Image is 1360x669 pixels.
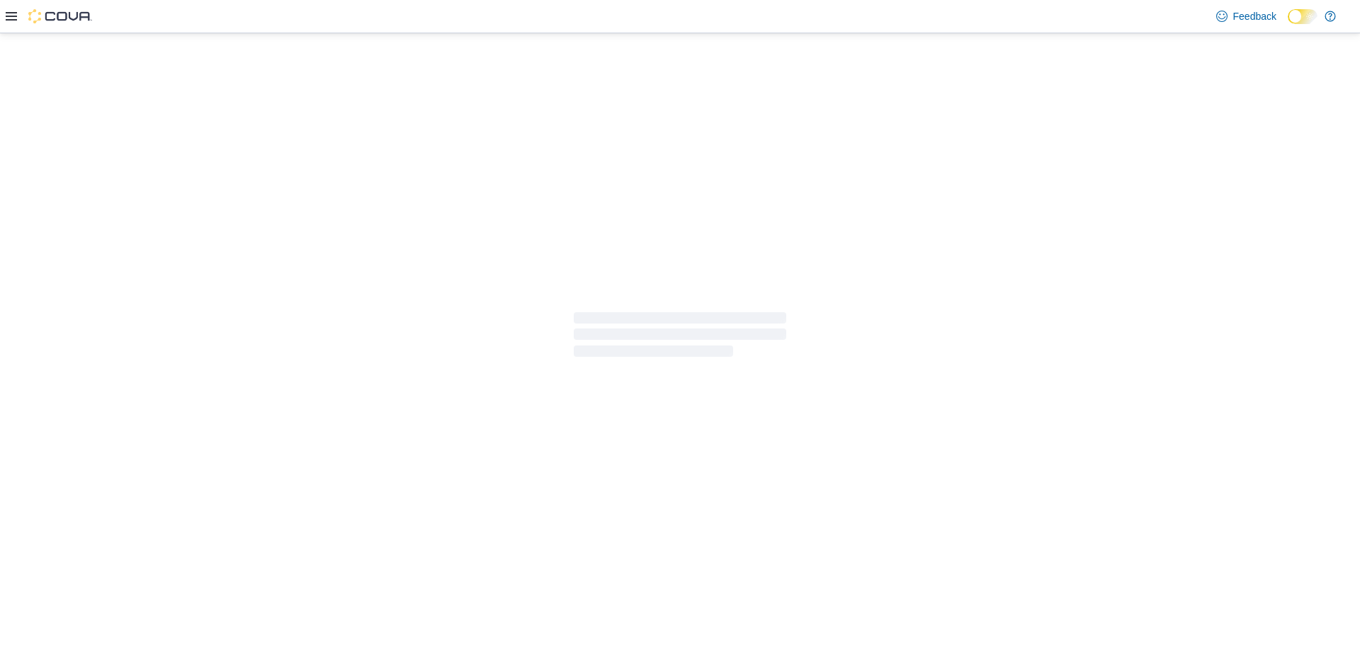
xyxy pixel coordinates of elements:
input: Dark Mode [1288,9,1317,24]
a: Feedback [1211,2,1282,30]
span: Feedback [1233,9,1276,23]
span: Loading [574,315,786,360]
img: Cova [28,9,92,23]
